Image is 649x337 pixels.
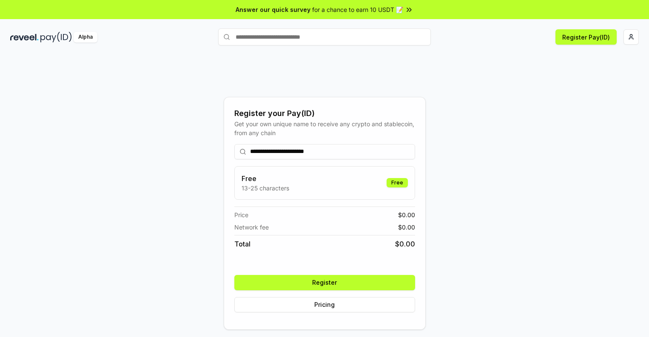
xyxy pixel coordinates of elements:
[555,29,617,45] button: Register Pay(ID)
[234,275,415,290] button: Register
[242,173,289,184] h3: Free
[234,239,250,249] span: Total
[10,32,39,42] img: reveel_dark
[234,119,415,137] div: Get your own unique name to receive any crypto and stablecoin, from any chain
[395,239,415,249] span: $ 0.00
[312,5,403,14] span: for a chance to earn 10 USDT 📝
[40,32,72,42] img: pay_id
[234,108,415,119] div: Register your Pay(ID)
[236,5,310,14] span: Answer our quick survey
[234,297,415,312] button: Pricing
[387,178,408,187] div: Free
[242,184,289,193] p: 13-25 characters
[74,32,97,42] div: Alpha
[398,223,415,232] span: $ 0.00
[234,223,269,232] span: Network fee
[398,210,415,219] span: $ 0.00
[234,210,248,219] span: Price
